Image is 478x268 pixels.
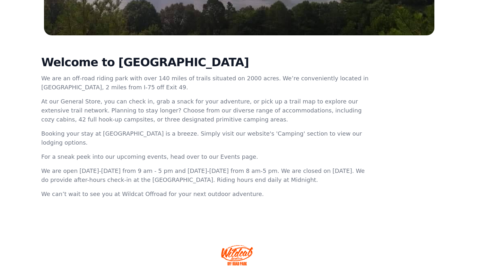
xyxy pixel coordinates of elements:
p: For a sneak peek into our upcoming events, head over to our Events page. [41,152,370,161]
p: At our General Store, you can check in, grab a snack for your adventure, or pick up a trail map t... [41,97,370,124]
h2: Welcome to [GEOGRAPHIC_DATA] [41,56,370,69]
p: We are open [DATE]-[DATE] from 9 am - 5 pm and [DATE]-[DATE] from 8 am-5 pm. We are closed on [DA... [41,166,370,184]
img: Wildcat Offroad park [221,245,253,265]
p: We are an off-road riding park with over 140 miles of trails situated on 2000 acres. We’re conven... [41,74,370,92]
p: Booking your stay at [GEOGRAPHIC_DATA] is a breeze. Simply visit our website's 'Camping' section ... [41,129,370,147]
p: We can’t wait to see you at Wildcat Offroad for your next outdoor adventure. [41,190,370,199]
